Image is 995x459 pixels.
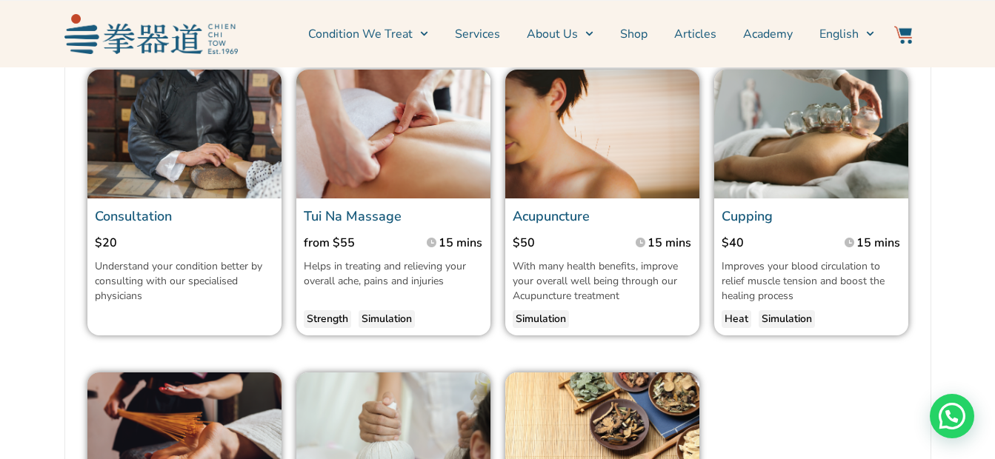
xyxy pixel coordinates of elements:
[95,259,274,304] p: Understand your condition better by consulting with our specialised physicians
[455,16,500,53] a: Services
[527,16,593,53] a: About Us
[513,207,590,225] a: Acupuncture
[648,234,691,252] p: 15 mins
[636,238,645,247] img: Time Grey
[894,26,912,44] img: Website Icon-03
[725,312,748,326] span: Heat
[819,25,859,43] span: English
[304,310,351,328] a: Strength
[674,16,716,53] a: Articles
[362,312,412,326] span: Simulation
[516,312,566,326] span: Simulation
[722,310,751,328] a: Heat
[856,234,900,252] p: 15 mins
[95,207,172,225] a: Consultation
[308,16,428,53] a: Condition We Treat
[722,259,901,304] p: Improves your blood circulation to relief muscle tension and boost the healing process
[427,238,436,247] img: Time Grey
[819,16,874,53] a: English
[304,207,402,225] a: Tui Na Massage
[513,259,692,304] p: With many health benefits, improve your overall well being through our Acupuncture treatment
[513,234,611,252] p: $50
[845,238,854,247] img: Time Grey
[439,234,482,252] p: 15 mins
[304,234,402,252] p: from $55
[620,16,648,53] a: Shop
[245,16,875,53] nav: Menu
[743,16,793,53] a: Academy
[304,259,483,289] p: Helps in treating and relieving your overall ache, pains and injuries
[359,310,415,328] a: Simulation
[307,312,348,326] span: Strength
[722,207,773,225] a: Cupping
[513,310,569,328] a: Simulation
[759,310,815,328] a: Simulation
[722,234,820,252] p: $40
[762,312,812,326] span: Simulation
[95,234,274,252] p: $20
